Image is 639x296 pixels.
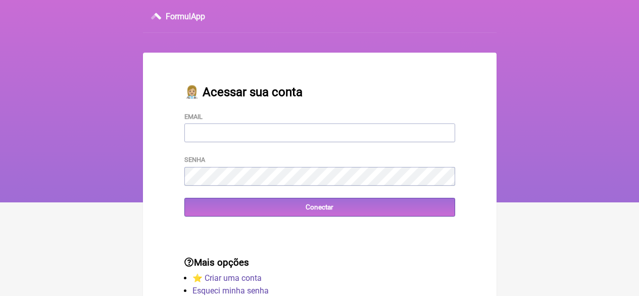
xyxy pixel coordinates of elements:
[184,85,455,99] h2: 👩🏼‍⚕️ Acessar sua conta
[192,273,262,283] a: ⭐️ Criar uma conta
[184,198,455,217] input: Conectar
[184,257,455,268] h3: Mais opções
[166,12,205,21] h3: FormulApp
[184,156,205,163] label: Senha
[184,113,203,120] label: Email
[192,286,269,295] a: Esqueci minha senha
